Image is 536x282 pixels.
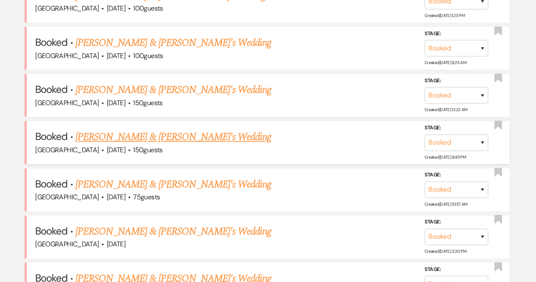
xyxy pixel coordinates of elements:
span: [DATE] [107,51,125,60]
a: [PERSON_NAME] & [PERSON_NAME]'s Wedding [75,82,271,98]
label: Stage: [425,76,488,86]
span: Booked [35,83,67,96]
a: [PERSON_NAME] & [PERSON_NAME]'s Wedding [75,129,271,145]
span: [GEOGRAPHIC_DATA] [35,193,99,201]
span: [GEOGRAPHIC_DATA] [35,98,99,107]
span: Created: [DATE] 10:57 AM [425,201,467,207]
span: [GEOGRAPHIC_DATA] [35,4,99,13]
label: Stage: [425,265,488,274]
span: [DATE] [107,145,125,154]
span: 75 guests [133,193,160,201]
label: Stage: [425,170,488,180]
span: [GEOGRAPHIC_DATA] [35,51,99,60]
label: Stage: [425,123,488,133]
span: [GEOGRAPHIC_DATA] [35,240,99,248]
label: Stage: [425,29,488,39]
span: Created: [DATE] 9:45 PM [425,154,466,159]
span: [DATE] [107,4,125,13]
span: [DATE] [107,193,125,201]
span: Booked [35,130,67,143]
span: [DATE] [107,98,125,107]
label: Stage: [425,218,488,227]
span: Created: [DATE] 1:25 PM [425,13,464,18]
span: Booked [35,177,67,190]
span: Created: [DATE] 12:22 AM [425,107,467,112]
span: 150 guests [133,98,162,107]
span: 100 guests [133,51,163,60]
span: Booked [35,224,67,237]
span: 150 guests [133,145,162,154]
span: Booked [35,36,67,49]
span: [DATE] [107,240,125,248]
span: [GEOGRAPHIC_DATA] [35,145,99,154]
span: Created: [DATE] 8:25 AM [425,60,466,65]
a: [PERSON_NAME] & [PERSON_NAME]'s Wedding [75,35,271,50]
span: Created: [DATE] 3:30 PM [425,248,466,254]
span: 100 guests [133,4,163,13]
a: [PERSON_NAME] & [PERSON_NAME]'s Wedding [75,177,271,192]
a: [PERSON_NAME] & [PERSON_NAME]'s Wedding [75,224,271,239]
